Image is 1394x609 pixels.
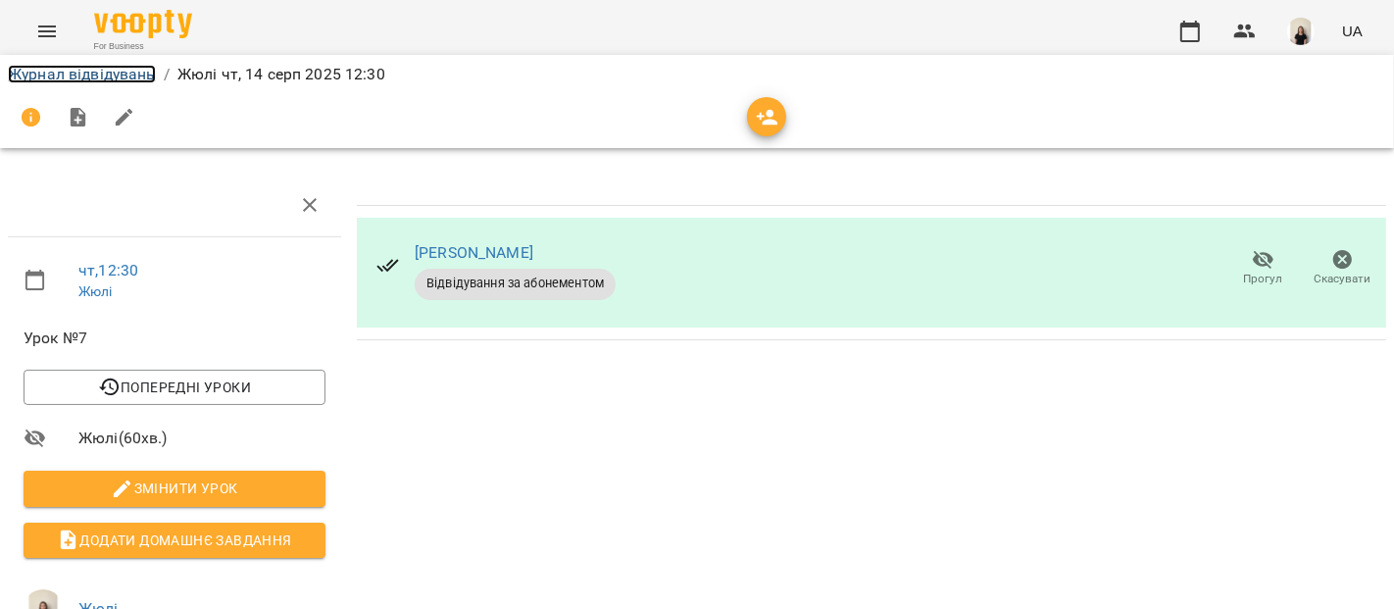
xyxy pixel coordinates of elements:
img: a3bfcddf6556b8c8331b99a2d66cc7fb.png [1287,18,1315,45]
li: / [164,63,170,86]
button: Menu [24,8,71,55]
span: Відвідування за абонементом [415,275,616,292]
button: Змінити урок [24,471,325,506]
button: Скасувати [1303,241,1382,296]
img: Voopty Logo [94,10,192,38]
nav: breadcrumb [8,63,1386,86]
button: UA [1334,13,1370,49]
a: чт , 12:30 [78,261,138,279]
button: Додати домашнє завдання [24,523,325,558]
span: Урок №7 [24,327,325,350]
a: Журнал відвідувань [8,65,156,83]
a: [PERSON_NAME] [415,243,533,262]
span: Змінити урок [39,477,310,500]
span: Попередні уроки [39,376,310,399]
a: Жюлі [78,283,113,299]
span: Прогул [1244,271,1283,287]
span: For Business [94,40,192,53]
button: Прогул [1223,241,1303,296]
span: Жюлі ( 60 хв. ) [78,427,325,450]
p: Жюлі чт, 14 серп 2025 12:30 [177,63,385,86]
span: Скасувати [1315,271,1371,287]
span: Додати домашнє завдання [39,529,310,552]
span: UA [1342,21,1363,41]
button: Попередні уроки [24,370,325,405]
